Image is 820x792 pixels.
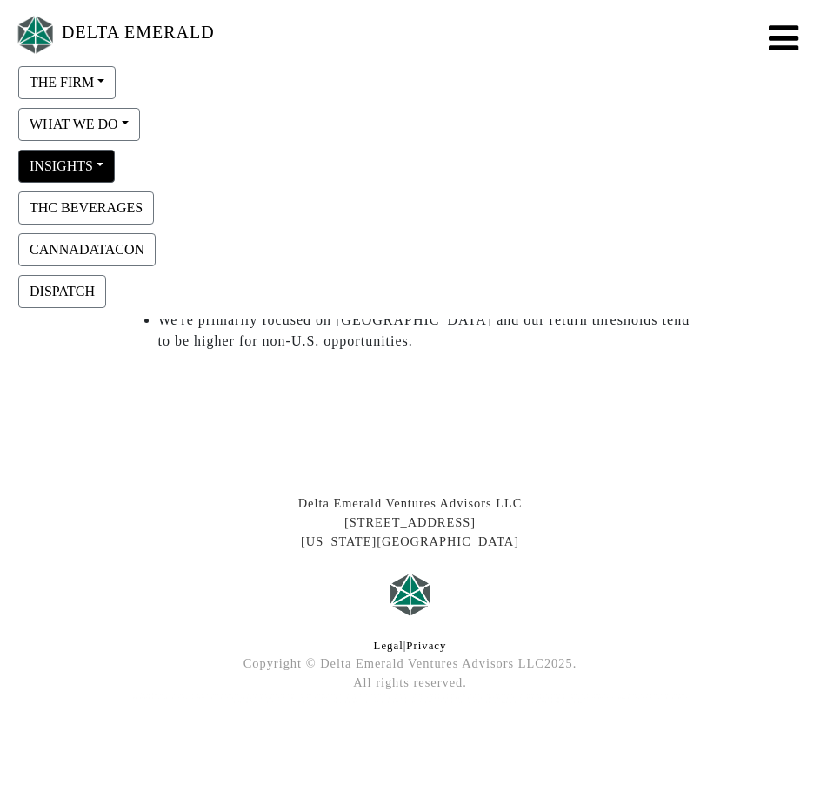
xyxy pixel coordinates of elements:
div: All rights reserved. [110,674,710,693]
div: Copyright © Delta Emerald Ventures Advisors LLC 2025 . [110,654,710,674]
button: Toggle navigation [757,17,806,51]
div: At Delta Emerald Ventures, we lead in cannabis technology investing and industry insights, levera... [110,693,710,705]
button: DISPATCH [18,275,106,308]
button: THE FIRM [18,66,116,99]
img: Logo [384,568,437,621]
img: Logo [14,11,57,57]
a: Privacy [406,640,446,652]
div: Delta Emerald Ventures Advisors LLC [STREET_ADDRESS] [US_STATE][GEOGRAPHIC_DATA] [110,494,710,551]
a: DELTA EMERALD [14,7,215,62]
button: THC BEVERAGES [18,191,154,225]
li: We're primarily focused on [GEOGRAPHIC_DATA] and our return thresholds tend to be higher for non-... [158,310,697,352]
div: | [110,638,710,654]
button: INSIGHTS [18,150,115,183]
a: DISPATCH [14,282,110,297]
button: CANNADATACON [18,233,156,266]
a: THC BEVERAGES [14,198,158,213]
a: CANNADATACON [14,240,160,255]
a: Legal [374,640,403,652]
button: WHAT WE DO [18,108,140,141]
